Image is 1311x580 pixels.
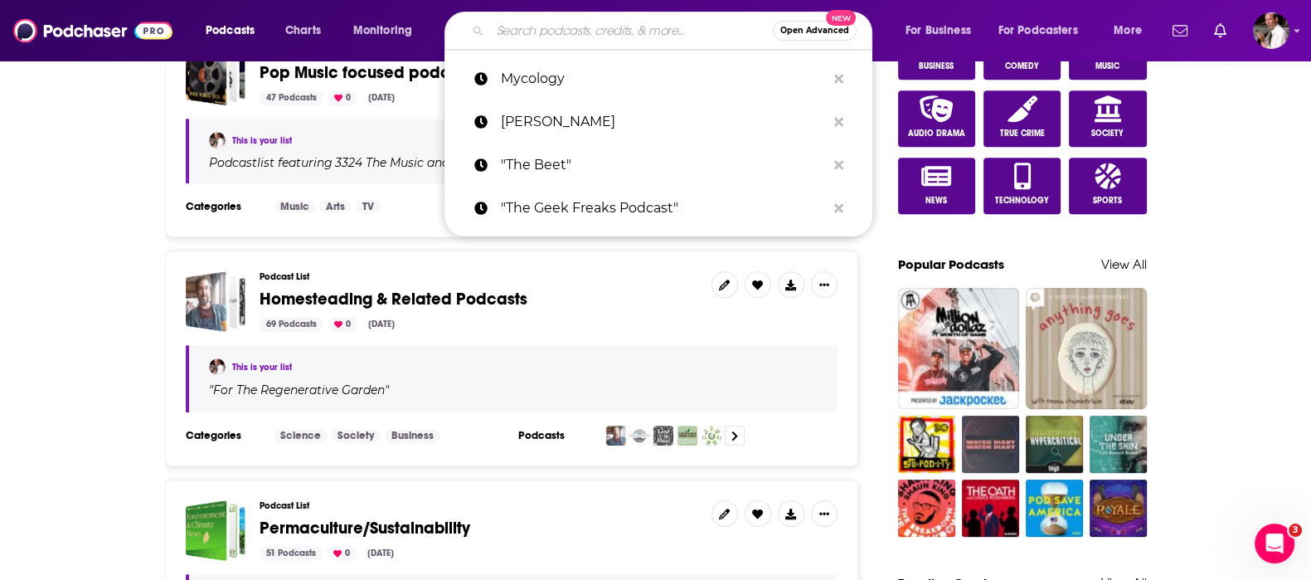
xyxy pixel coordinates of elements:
[333,156,528,169] a: 3324 The Music and Movie Podc…
[962,416,1019,473] img: Watch Diary
[356,200,381,213] a: TV
[186,500,246,561] a: Permaculture/Sustainability
[1026,288,1147,409] img: anything goes with emma chamberlain
[260,289,527,309] span: Homesteading & Related Podcasts
[186,271,246,332] span: Homesteading & Related Podcasts
[460,12,888,50] div: Search podcasts, credits, & more...
[260,64,481,82] a: Pop Music focused podcasts
[232,362,292,373] a: This is your list
[444,187,872,230] a: "The Geek Freaks Podcast"
[702,426,721,446] img: Living Permaculture
[1026,416,1083,473] img: Hypercritical
[1253,12,1289,49] button: Show profile menu
[1005,61,1039,71] span: Comedy
[186,429,260,442] h3: Categories
[998,19,1078,42] span: For Podcasters
[906,19,971,42] span: For Business
[194,17,276,44] button: open menu
[186,200,260,213] h3: Categories
[444,100,872,144] a: [PERSON_NAME]
[285,19,321,42] span: Charts
[209,358,226,375] img: Steve
[260,518,470,539] span: Permaculture/Sustainability
[1069,158,1147,214] a: Sports
[328,90,357,105] div: 0
[260,317,323,332] div: 69 Podcasts
[444,57,872,100] a: Mycology
[501,144,826,187] p: "The Beet"
[260,519,470,538] a: Permaculture/Sustainability
[274,200,316,213] a: Music
[260,271,698,282] h3: Podcast List
[1207,17,1233,45] a: Show notifications dropdown
[629,426,649,446] img: The Permaculture Podcast
[811,500,838,527] button: Show More Button
[962,480,1019,537] img: The Oath with Chuck Rosenberg
[444,144,872,187] a: "The Beet"
[274,429,328,442] a: Science
[1289,524,1302,537] span: 3
[908,129,965,139] span: Audio Drama
[490,17,773,44] input: Search podcasts, credits, & more...
[260,90,323,105] div: 47 Podcasts
[1095,61,1119,71] span: Music
[362,90,401,105] div: [DATE]
[983,158,1061,214] a: Technology
[319,200,352,213] a: Arts
[13,15,172,46] a: Podchaser - Follow, Share and Rate Podcasts
[331,429,381,442] a: Society
[894,17,992,44] button: open menu
[501,187,826,230] p: "The Geek Freaks Podcast"
[327,546,357,561] div: 0
[1102,17,1163,44] button: open menu
[1093,196,1122,206] span: Sports
[898,416,955,473] img: Le Batard & Friends - STUpodity
[995,196,1049,206] span: Technology
[518,429,593,442] h3: Podcasts
[232,135,292,146] a: This is your list
[1253,12,1289,49] span: Logged in as Quarto
[361,546,401,561] div: [DATE]
[260,546,323,561] div: 51 Podcasts
[186,45,246,105] span: Pop Music focused podcasts
[780,27,849,35] span: Open Advanced
[919,61,954,71] span: Business
[898,256,1004,272] a: Popular Podcasts
[342,17,434,44] button: open menu
[335,156,528,169] h4: 3324 The Music and Movie Podc…
[260,290,527,309] a: Homesteading & Related Podcasts
[811,271,838,298] button: Show More Button
[1090,416,1147,473] img: Under The Skin with Russell Brand
[1255,524,1294,563] iframe: Intercom live chat
[385,429,440,442] a: Business
[898,480,955,537] img: The Breakdown with Shaun King
[353,19,412,42] span: Monitoring
[362,317,401,332] div: [DATE]
[209,383,389,397] span: " "
[501,57,826,100] p: Mycology
[826,10,856,26] span: New
[925,196,947,206] span: News
[1000,129,1045,139] span: True Crime
[983,90,1061,147] a: True Crime
[209,132,226,149] img: Steve
[1166,17,1194,45] a: Show notifications dropdown
[898,90,976,147] a: Audio Drama
[501,100,826,144] p: Joe Gardener
[213,383,385,397] span: For The Regenerative Garden
[260,500,698,511] h3: Podcast List
[988,17,1102,44] button: open menu
[1253,12,1289,49] img: User Profile
[1069,90,1147,147] a: Society
[328,317,357,332] div: 0
[898,288,1019,409] img: Million Dollaz Worth Of Game
[898,158,976,214] a: News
